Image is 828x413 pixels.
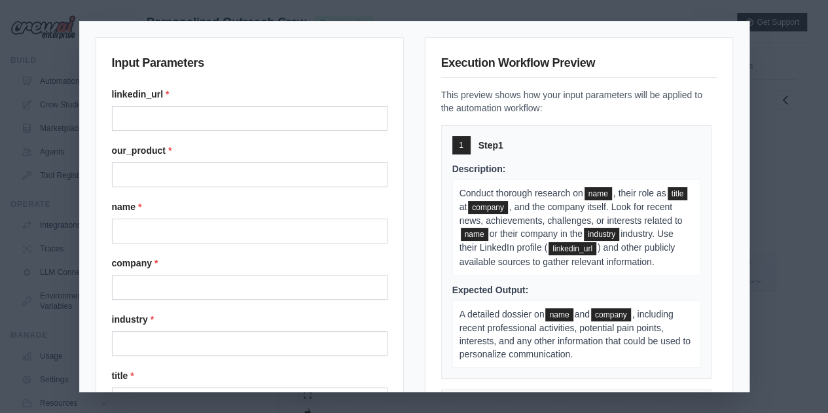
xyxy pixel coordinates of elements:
[585,187,612,200] span: name
[461,228,488,241] span: name
[490,228,583,239] span: or their company in the
[459,202,683,226] span: , and the company itself. Look for recent news, achievements, challenges, or interests related to
[459,140,463,151] span: 1
[591,308,631,321] span: company
[112,369,387,382] label: title
[478,139,503,152] span: Step 1
[549,242,596,255] span: linkedin_url
[575,309,590,319] span: and
[668,187,688,200] span: title
[459,309,545,319] span: A detailed dossier on
[584,228,619,241] span: industry
[112,313,387,326] label: industry
[459,228,674,253] span: industry. Use their LinkedIn profile (
[452,285,529,295] span: Expected Output:
[545,308,573,321] span: name
[441,88,717,115] p: This preview shows how your input parameters will be applied to the automation workflow:
[613,188,666,198] span: , their role as
[112,144,387,157] label: our_product
[112,88,387,101] label: linkedin_url
[112,257,387,270] label: company
[459,188,583,198] span: Conduct thorough research on
[459,202,467,212] span: at
[468,201,508,214] span: company
[452,164,506,174] span: Description:
[112,200,387,213] label: name
[459,242,675,266] span: ) and other publicly available sources to gather relevant information.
